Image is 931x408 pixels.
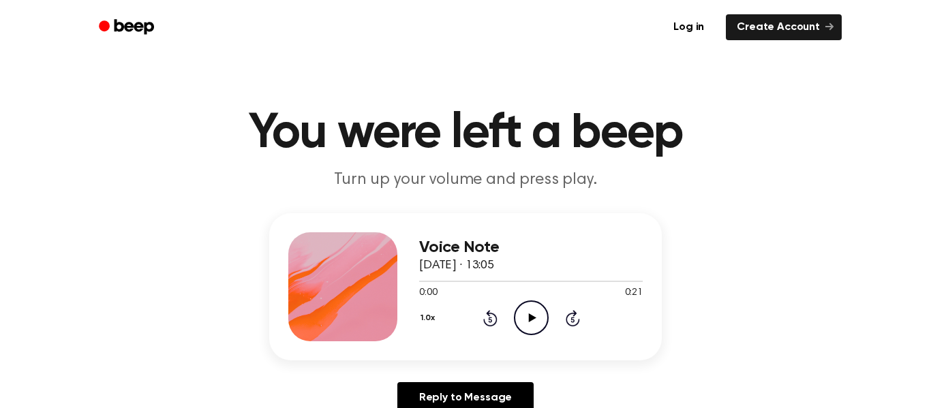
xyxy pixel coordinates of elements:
button: 1.0x [419,307,440,330]
span: 0:00 [419,286,437,300]
a: Create Account [726,14,842,40]
p: Turn up your volume and press play. [204,169,727,191]
h1: You were left a beep [117,109,814,158]
h3: Voice Note [419,238,643,257]
a: Beep [89,14,166,41]
span: [DATE] · 13:05 [419,260,494,272]
a: Log in [660,12,718,43]
span: 0:21 [625,286,643,300]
